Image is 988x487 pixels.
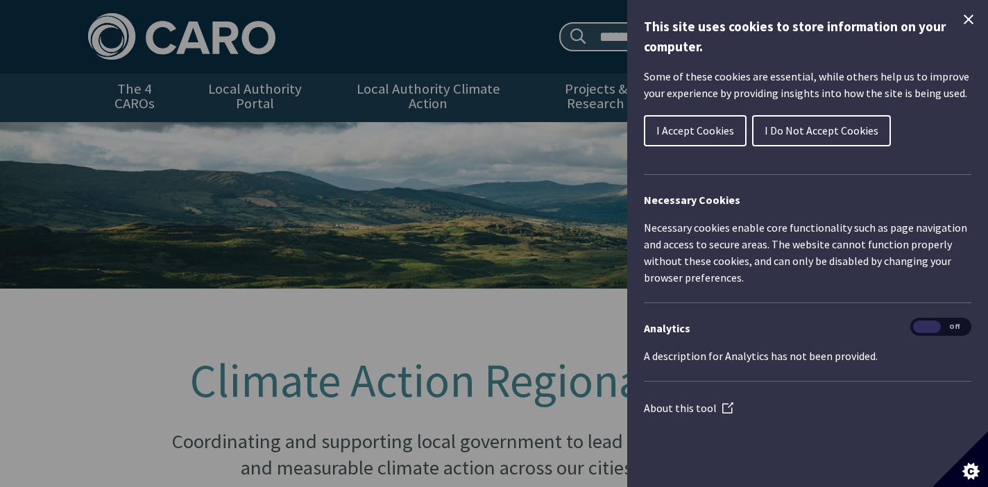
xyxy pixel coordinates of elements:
button: I Accept Cookies [644,115,747,146]
span: Off [941,321,969,334]
span: On [913,321,941,334]
button: Set cookie preferences [932,432,988,487]
span: I Do Not Accept Cookies [765,123,878,137]
span: I Accept Cookies [656,123,734,137]
button: Close Cookie Control [960,11,977,28]
button: I Do Not Accept Cookies [752,115,891,146]
p: Necessary cookies enable core functionality such as page navigation and access to secure areas. T... [644,219,971,286]
h1: This site uses cookies to store information on your computer. [644,17,971,57]
p: Some of these cookies are essential, while others help us to improve your experience by providing... [644,68,971,101]
p: A description for Analytics has not been provided. [644,348,971,364]
h3: Analytics [644,320,971,336]
a: About this tool [644,401,733,415]
h2: Necessary Cookies [644,191,971,208]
